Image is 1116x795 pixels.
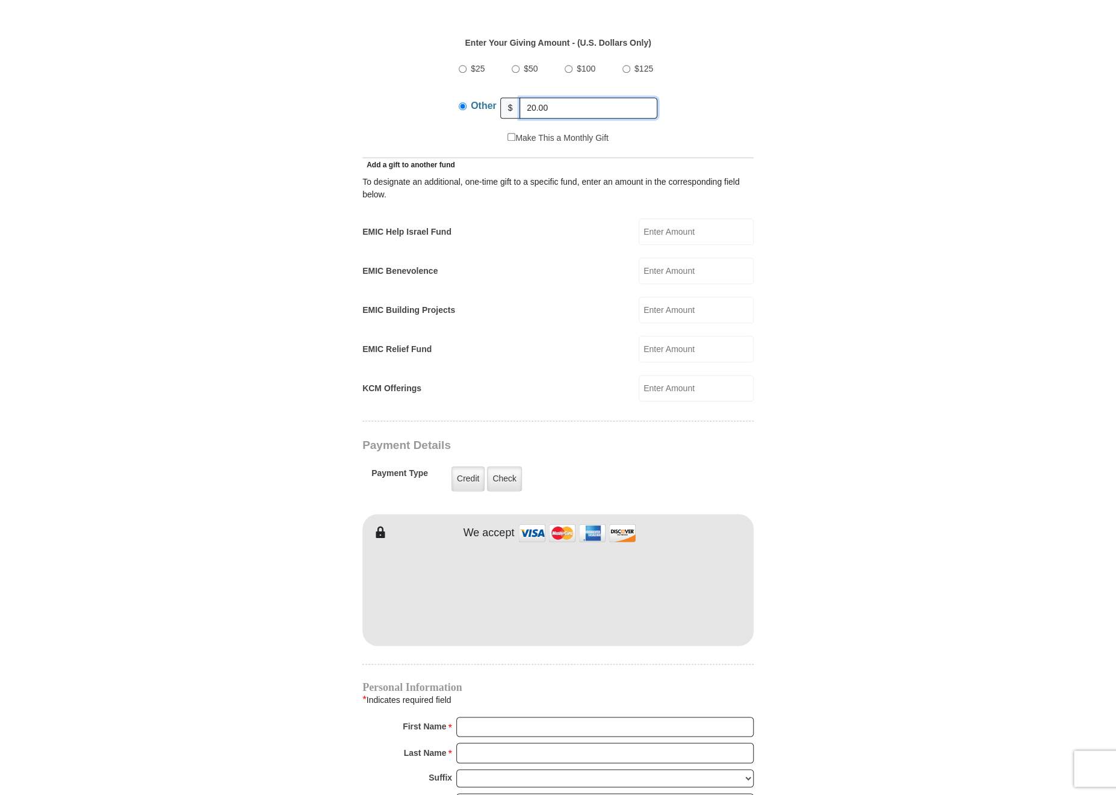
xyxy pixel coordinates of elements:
label: EMIC Building Projects [362,304,455,317]
span: $50 [524,64,538,73]
img: credit cards accepted [517,520,637,546]
span: $125 [634,64,653,73]
input: Enter Amount [639,218,754,245]
span: Add a gift to another fund [362,161,455,169]
input: Enter Amount [639,336,754,362]
label: EMIC Relief Fund [362,343,432,356]
label: KCM Offerings [362,382,421,395]
h4: We accept [463,527,515,540]
div: To designate an additional, one-time gift to a specific fund, enter an amount in the correspondin... [362,176,754,201]
h3: Payment Details [362,439,669,453]
strong: First Name [403,718,446,735]
strong: Last Name [404,744,447,761]
span: $100 [577,64,595,73]
label: Credit [451,466,485,491]
input: Enter Amount [639,258,754,284]
strong: Enter Your Giving Amount - (U.S. Dollars Only) [465,38,651,48]
input: Make This a Monthly Gift [507,133,515,141]
h5: Payment Type [371,468,428,484]
input: Enter Amount [639,297,754,323]
strong: Suffix [429,769,452,786]
input: Enter Amount [639,375,754,401]
label: Make This a Monthly Gift [507,132,609,144]
span: Other [471,101,497,111]
span: $25 [471,64,485,73]
label: EMIC Benevolence [362,265,438,277]
label: Check [487,466,522,491]
h4: Personal Information [362,682,754,692]
input: Other Amount [519,97,657,119]
div: Indicates required field [362,692,754,708]
span: $ [500,97,521,119]
label: EMIC Help Israel Fund [362,226,451,238]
